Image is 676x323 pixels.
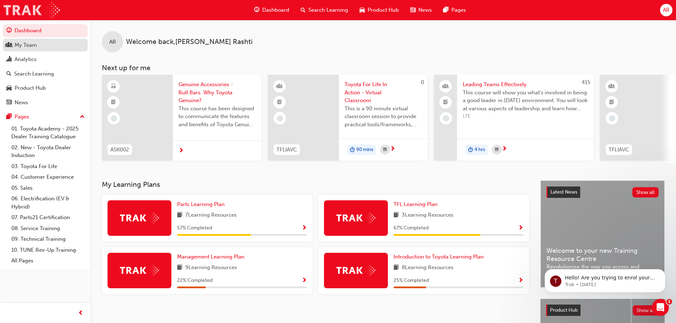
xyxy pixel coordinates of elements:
span: people-icon [443,82,448,91]
button: Show Progress [302,276,307,285]
span: calendar-icon [495,145,499,154]
span: guage-icon [6,28,12,34]
span: TFLIAVC [609,146,629,154]
span: Management Learning Plan [177,254,244,260]
span: book-icon [394,211,399,220]
div: News [15,99,28,107]
span: This course will show you what's involved in being a good leader in [DATE] environment. You will ... [463,89,588,113]
a: 01. Toyota Academy - 2025 Dealer Training Catalogue [9,123,88,142]
a: Analytics [3,53,88,66]
span: Show Progress [518,278,523,284]
span: Introduction to Toyota Learning Plan [394,254,484,260]
span: learningRecordVerb_NONE-icon [443,115,449,122]
a: guage-iconDashboard [248,3,295,17]
span: 7 Learning Resources [185,211,237,220]
span: learningResourceType_INSTRUCTOR_LED-icon [609,82,614,91]
a: Latest NewsShow all [546,186,659,198]
button: Pages [3,110,88,123]
span: AR [109,38,116,46]
a: My Team [3,39,88,52]
a: Product Hub [3,82,88,95]
span: news-icon [6,100,12,106]
span: booktick-icon [443,98,448,107]
a: TFL Learning Plan [394,200,440,208]
span: duration-icon [350,145,355,155]
span: Welcome to your new Training Resource Centre [546,247,659,263]
a: pages-iconPages [438,3,472,17]
span: guage-icon [254,6,259,15]
img: Trak [336,265,375,276]
a: search-iconSearch Learning [295,3,354,17]
a: car-iconProduct Hub [354,3,405,17]
span: booktick-icon [111,98,116,107]
span: search-icon [6,71,11,77]
span: Product Hub [368,6,399,14]
h3: My Learning Plans [102,180,529,189]
span: pages-icon [443,6,449,15]
button: Show all [633,305,659,316]
span: book-icon [177,211,182,220]
a: 03. Toyota For Life [9,161,88,172]
a: News [3,96,88,109]
h3: Next up for me [90,64,676,72]
a: Dashboard [3,24,88,37]
span: Parts Learning Plan [177,201,225,207]
span: booktick-icon [277,98,282,107]
span: next-icon [390,146,395,152]
div: My Team [15,41,37,49]
span: news-icon [410,6,416,15]
span: Dashboard [262,6,289,14]
span: 67 % Completed [394,224,429,232]
span: ASK002 [110,146,129,154]
span: LTE [463,112,588,121]
div: Product Hub [15,84,46,92]
span: 57 % Completed [177,224,212,232]
div: Analytics [15,55,37,63]
iframe: Intercom notifications message [534,254,676,304]
span: News [418,6,432,14]
span: AR [663,6,670,14]
div: Search Learning [14,70,54,78]
span: 3 Learning Resources [402,211,454,220]
span: Leading Teams Effectively [463,80,588,89]
span: Pages [451,6,466,14]
span: Toyota For Life In Action - Virtual Classroom [345,80,422,105]
a: 415Leading Teams EffectivelyThis course will show you what's involved in being a good leader in [... [434,75,594,161]
span: next-icon [502,146,507,152]
span: 90 mins [356,146,373,154]
a: 04. Customer Experience [9,172,88,183]
span: 25 % Completed [394,277,429,285]
span: pages-icon [6,114,12,120]
span: chart-icon [6,56,12,63]
button: Show all [632,187,659,197]
a: Latest NewsShow allWelcome to your new Training Resource CentreRevolutionise the way you access a... [540,180,665,288]
span: This course has been designed to communicate the features and benefits of Toyota Genuine Bull Bar... [178,105,256,129]
span: Welcome back , [PERSON_NAME] Rashti [126,38,253,46]
span: 8 Learning Resources [402,263,454,272]
a: 08. Service Training [9,223,88,234]
img: Trak [120,212,159,223]
a: 02. New - Toyota Dealer Induction [9,142,88,161]
span: book-icon [177,263,182,272]
img: Trak [4,2,60,18]
span: learningResourceType_ELEARNING-icon [111,82,116,91]
span: search-icon [301,6,306,15]
a: news-iconNews [405,3,438,17]
button: Show Progress [302,224,307,233]
a: 05. Sales [9,183,88,194]
a: 10. TUNE Rev-Up Training [9,245,88,256]
div: Pages [15,113,29,121]
span: 415 [582,79,590,85]
span: learningResourceType_INSTRUCTOR_LED-icon [277,82,282,91]
a: 06. Electrification (EV & Hybrid) [9,193,88,212]
button: DashboardMy TeamAnalyticsSearch LearningProduct HubNews [3,23,88,110]
a: ASK002Genuine Accessories - Bull Bars. Why Toyota Genuine?This course has been designed to commun... [102,75,262,161]
button: Show Progress [518,224,523,233]
span: learningRecordVerb_NONE-icon [609,115,615,122]
a: 07. Parts21 Certification [9,212,88,223]
a: Parts Learning Plan [177,200,227,208]
a: Product HubShow all [546,305,659,316]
